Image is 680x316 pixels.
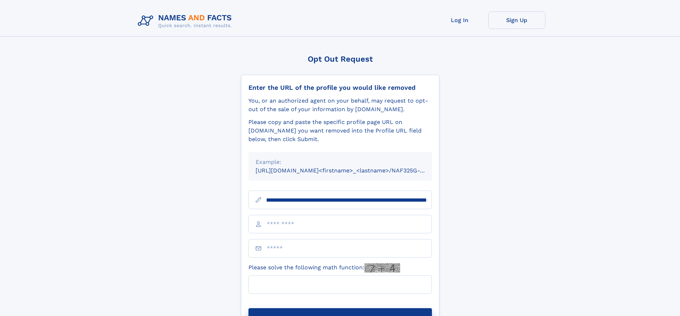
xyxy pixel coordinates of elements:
[248,263,400,273] label: Please solve the following math function:
[241,55,439,63] div: Opt Out Request
[256,167,445,174] small: [URL][DOMAIN_NAME]<firstname>_<lastname>/NAF325G-xxxxxxxx
[248,97,432,114] div: You, or an authorized agent on your behalf, may request to opt-out of the sale of your informatio...
[135,11,238,31] img: Logo Names and Facts
[431,11,488,29] a: Log In
[488,11,545,29] a: Sign Up
[248,118,432,144] div: Please copy and paste the specific profile page URL on [DOMAIN_NAME] you want removed into the Pr...
[256,158,425,166] div: Example:
[248,84,432,92] div: Enter the URL of the profile you would like removed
